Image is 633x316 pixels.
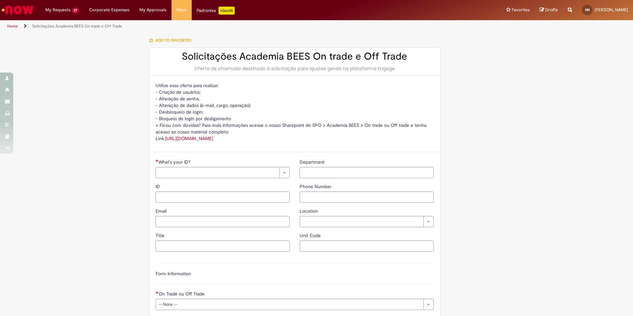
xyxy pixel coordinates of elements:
[89,7,129,13] span: Corporate Expenses
[512,7,530,13] span: Favorites
[156,233,166,238] span: Title
[156,184,161,189] span: ID
[45,7,71,13] span: My Requests
[139,7,167,13] span: My Approvals
[300,159,326,165] span: Department
[156,159,159,162] span: Required
[165,135,213,141] a: [URL][DOMAIN_NAME]
[300,167,434,178] input: Department
[7,24,18,29] a: Home
[300,233,322,238] span: Unit Code
[176,7,187,13] span: More
[1,3,35,17] img: ServiceNow
[300,191,434,203] input: Phone Number
[156,191,290,203] input: ID
[156,240,290,252] input: Title
[156,271,191,277] label: Form Information
[149,33,195,47] button: Add to favorites
[156,216,290,227] input: Email
[159,291,206,297] span: On Trade ou Off Trade
[156,82,434,142] p: Utilize essa oferta para realizar: - Criação de usuários; - Alteração de senha; - Alteração de da...
[159,159,192,165] span: Required - What's your ID?
[72,8,79,13] span: 27
[32,24,122,29] a: Solicitações Academia BEES On trade e Off Trade
[540,7,558,13] a: Drafts
[595,7,628,13] span: [PERSON_NAME]
[300,216,434,227] a: Clear field Location
[156,208,168,214] span: Email
[300,208,319,214] span: Location
[156,291,159,294] span: Required
[156,51,434,62] h2: Solicitações Academia BEES On trade e Off Trade
[545,7,558,13] span: Drafts
[300,240,434,252] input: Unit Code
[197,7,235,15] div: Padroniza
[159,299,420,310] span: -- None --
[156,65,434,72] div: Oferta de chamado destinado à solicitação para ajustes gerais na plataforma Engage
[155,38,191,43] span: Add to favorites
[300,184,333,189] span: Phone Number
[5,20,417,32] ul: Page breadcrumbs
[585,8,590,12] span: GN
[219,7,235,15] p: +GenAi
[156,167,290,178] a: Clear field What's your ID?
